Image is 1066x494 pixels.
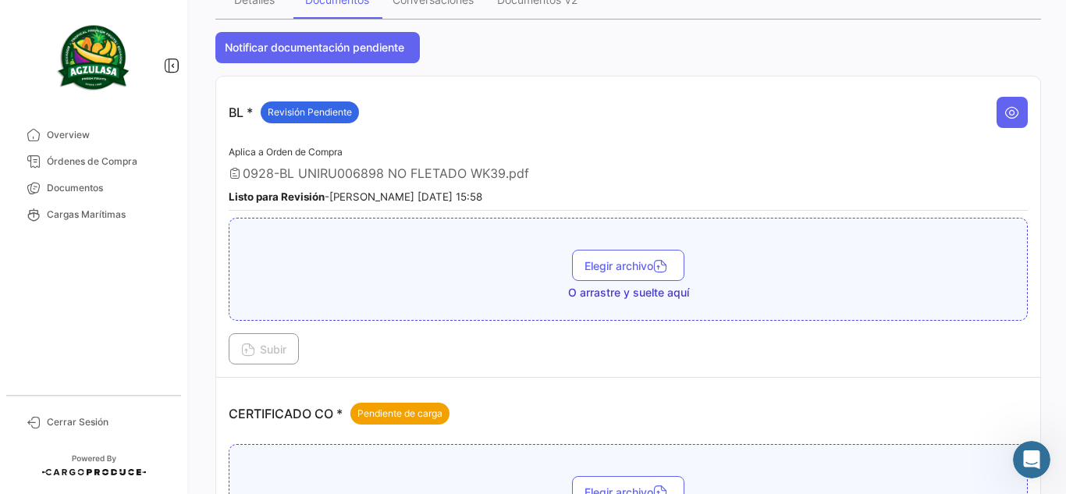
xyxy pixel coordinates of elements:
[12,179,256,229] div: Buenos [PERSON_NAME], un gusto saludarte
[268,105,352,119] span: Revisión Pendiente
[229,190,482,203] small: - [PERSON_NAME] [DATE] 15:58
[12,230,256,279] div: La oC ya se encuentra reflejada en la plataforma.
[87,148,134,159] b: Andrielle
[47,208,169,222] span: Cargas Marítimas
[55,19,133,97] img: agzulasa-logo.png
[74,375,87,387] button: Selector de gif
[241,343,286,356] span: Subir
[87,147,246,161] div: joined the conversation
[99,375,112,387] button: Start recording
[25,318,118,328] div: Andrielle • Hace 2h
[572,250,684,281] button: Elegir archivo
[25,69,243,100] div: Nuestro tiempo de respuesta habitual 🕒
[12,201,175,228] a: Cargas Marítimas
[243,165,529,181] span: 0928-BL UNIRU006898 NO FLETADO WK39.pdf
[47,128,169,142] span: Overview
[44,12,69,37] img: Profile image for Operator
[244,9,274,39] button: Inicio
[47,181,169,195] span: Documentos
[229,146,343,158] span: Aplica a Orden de Compra
[25,240,243,270] div: La oC ya se encuentra reflejada en la plataforma.
[357,407,442,421] span: Pendiente de carga
[12,122,175,148] a: Overview
[10,9,40,39] button: go back
[66,146,82,162] div: Profile image for Andrielle
[25,290,148,306] div: Quedo atenta, saludos
[76,18,240,42] p: El equipo también puede ayudar
[12,230,300,281] div: Andrielle dice…
[268,368,293,393] button: Enviar un mensaje…
[38,86,141,98] b: menos de 1 hora
[25,189,243,219] div: Buenos [PERSON_NAME], un gusto saludarte
[1013,441,1050,478] iframe: Intercom live chat
[12,144,300,179] div: Andrielle dice…
[47,415,169,429] span: Cerrar Sesión
[274,9,302,37] div: Cerrar
[229,333,299,364] button: Subir
[585,259,672,272] span: Elegir archivo
[24,375,37,387] button: Adjuntar un archivo
[215,32,420,63] button: Notificar documentación pendiente
[12,179,300,230] div: Andrielle dice…
[25,32,229,60] b: [EMAIL_ADDRESS][PERSON_NAME][DOMAIN_NAME]
[49,375,62,387] button: Selector de emoji
[12,148,175,175] a: Órdenes de Compra
[47,155,169,169] span: Órdenes de Compra
[229,403,449,425] p: CERTIFICADO CO *
[12,175,175,201] a: Documentos
[12,123,300,144] div: [DATE]
[568,285,689,300] span: O arrastre y suelte aquí
[12,281,161,315] div: Quedo atenta, saludosAndrielle • Hace 2h
[13,342,299,368] textarea: Escribe un mensaje...
[229,190,325,203] b: Listo para Revisión
[76,6,131,18] h1: Operator
[12,281,300,343] div: Andrielle dice…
